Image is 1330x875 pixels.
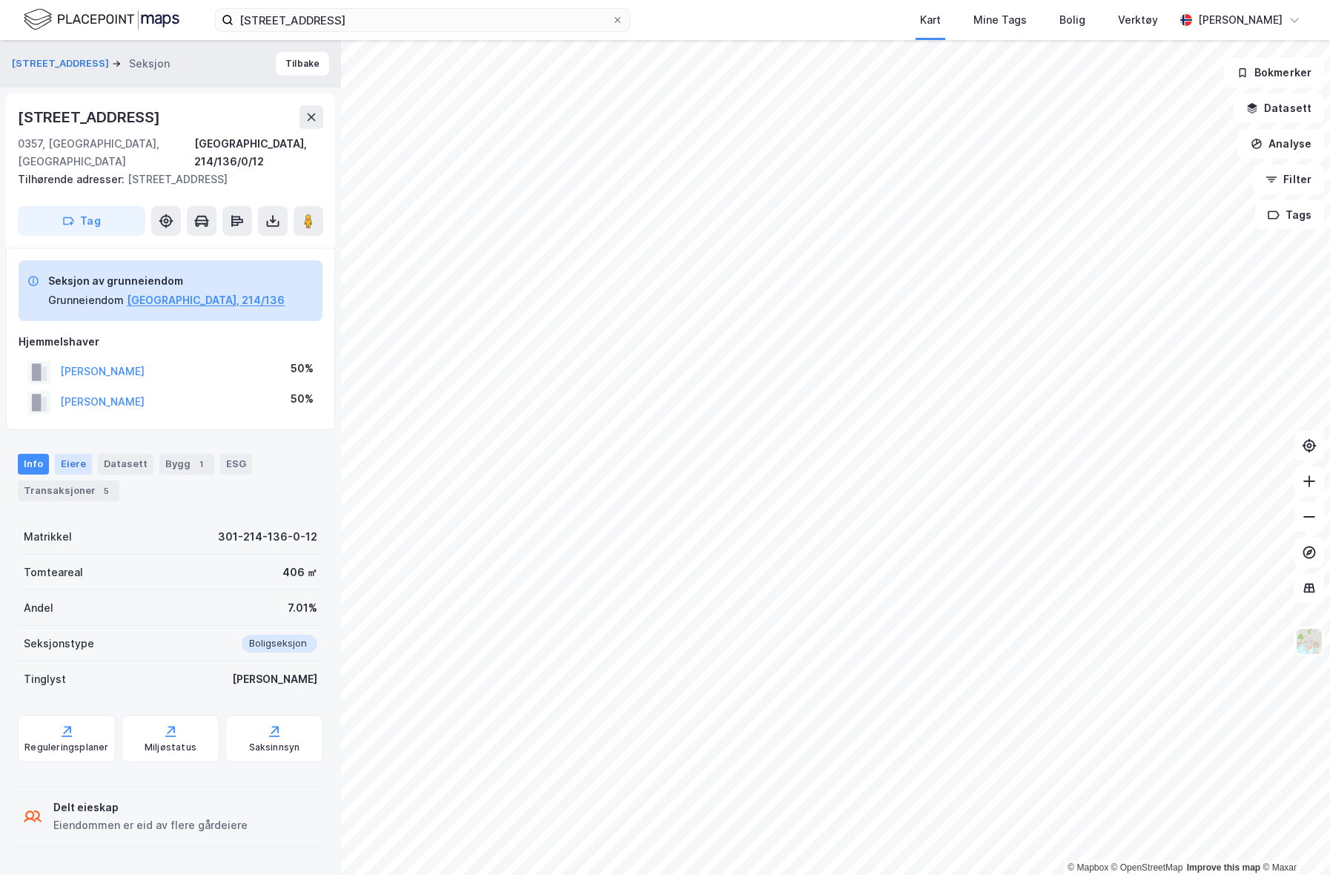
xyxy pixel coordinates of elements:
[1238,129,1324,159] button: Analyse
[18,454,49,475] div: Info
[1253,165,1324,194] button: Filter
[220,454,252,475] div: ESG
[48,272,285,290] div: Seksjon av grunneiendom
[218,528,317,546] div: 301-214-136-0-12
[193,457,208,472] div: 1
[12,56,112,71] button: [STREET_ADDRESS]
[291,360,314,377] div: 50%
[98,454,153,475] div: Datasett
[973,11,1027,29] div: Mine Tags
[1256,804,1330,875] iframe: Chat Widget
[18,206,145,236] button: Tag
[24,599,53,617] div: Andel
[1187,862,1260,873] a: Improve this map
[24,528,72,546] div: Matrikkel
[18,481,119,501] div: Transaksjoner
[291,390,314,408] div: 50%
[18,105,163,129] div: [STREET_ADDRESS]
[1118,11,1158,29] div: Verktøy
[19,333,322,351] div: Hjemmelshaver
[1111,862,1183,873] a: OpenStreetMap
[276,52,329,76] button: Tilbake
[24,742,108,753] div: Reguleringsplaner
[127,291,285,309] button: [GEOGRAPHIC_DATA], 214/136
[24,564,83,581] div: Tomteareal
[24,635,94,653] div: Seksjonstype
[145,742,196,753] div: Miljøstatus
[1295,627,1323,656] img: Z
[249,742,300,753] div: Saksinnsyn
[282,564,317,581] div: 406 ㎡
[1255,200,1324,230] button: Tags
[1224,58,1324,87] button: Bokmerker
[920,11,941,29] div: Kart
[129,55,170,73] div: Seksjon
[288,599,317,617] div: 7.01%
[1059,11,1085,29] div: Bolig
[1198,11,1283,29] div: [PERSON_NAME]
[18,135,194,171] div: 0357, [GEOGRAPHIC_DATA], [GEOGRAPHIC_DATA]
[1256,804,1330,875] div: Kontrollprogram for chat
[48,291,124,309] div: Grunneiendom
[1234,93,1324,123] button: Datasett
[55,454,92,475] div: Eiere
[194,135,323,171] div: [GEOGRAPHIC_DATA], 214/136/0/12
[53,799,248,816] div: Delt eieskap
[18,171,311,188] div: [STREET_ADDRESS]
[24,7,179,33] img: logo.f888ab2527a4732fd821a326f86c7f29.svg
[232,670,317,688] div: [PERSON_NAME]
[24,670,66,688] div: Tinglyst
[234,9,612,31] input: Søk på adresse, matrikkel, gårdeiere, leietakere eller personer
[99,483,113,498] div: 5
[159,454,214,475] div: Bygg
[53,816,248,834] div: Eiendommen er eid av flere gårdeiere
[18,173,128,185] span: Tilhørende adresser:
[1068,862,1108,873] a: Mapbox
